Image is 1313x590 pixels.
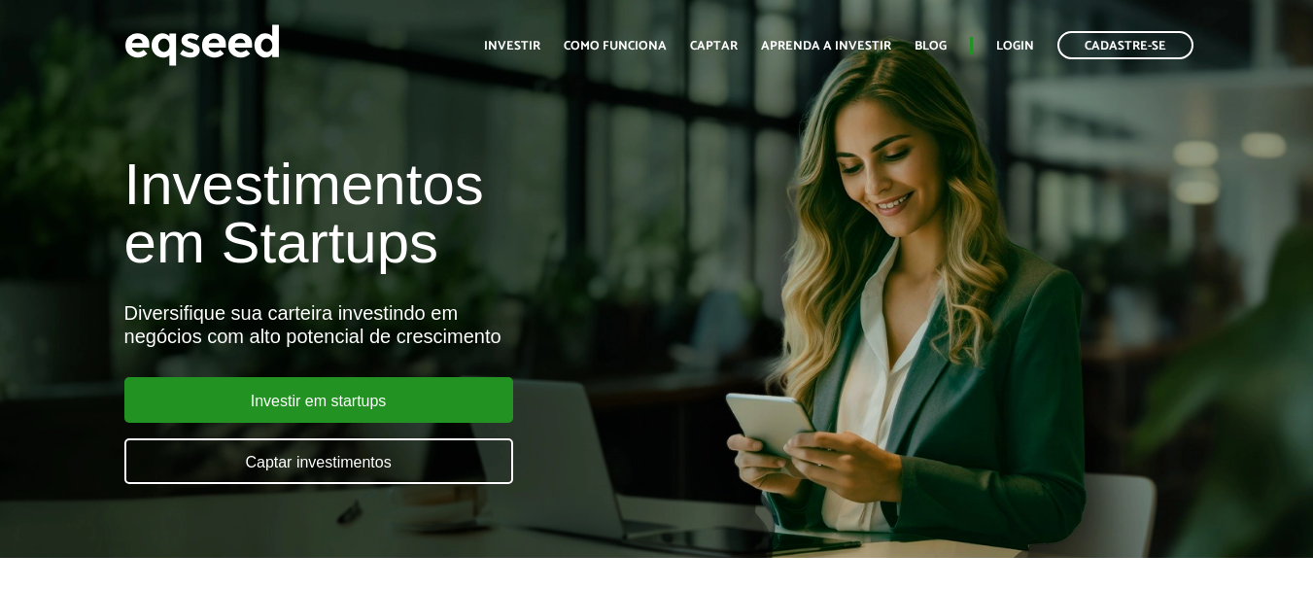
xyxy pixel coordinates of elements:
[915,40,947,52] a: Blog
[1057,31,1193,59] a: Cadastre-se
[484,40,540,52] a: Investir
[124,19,280,71] img: EqSeed
[761,40,891,52] a: Aprenda a investir
[124,438,513,484] a: Captar investimentos
[996,40,1034,52] a: Login
[124,301,752,348] div: Diversifique sua carteira investindo em negócios com alto potencial de crescimento
[124,377,513,423] a: Investir em startups
[690,40,738,52] a: Captar
[564,40,667,52] a: Como funciona
[124,156,752,272] h1: Investimentos em Startups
